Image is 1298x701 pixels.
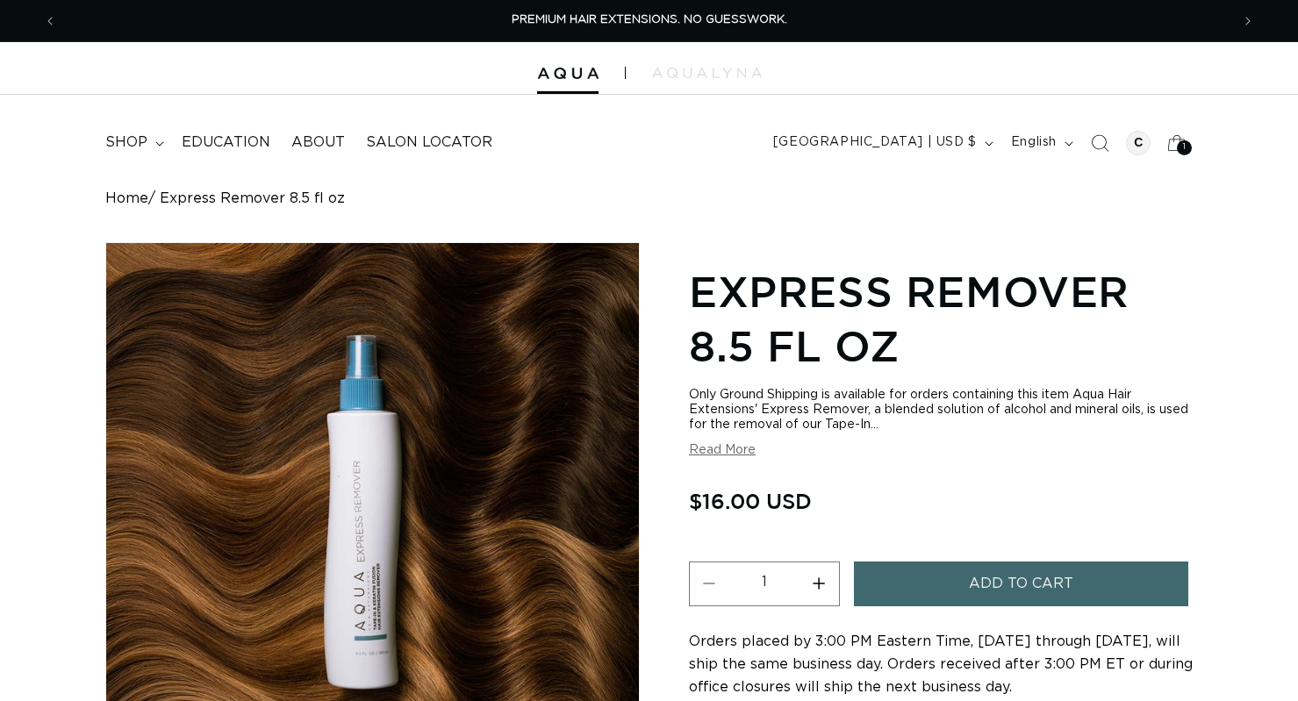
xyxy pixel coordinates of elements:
[1080,124,1119,162] summary: Search
[160,190,345,207] span: Express Remover 8.5 fl oz
[854,562,1188,606] button: Add to cart
[105,133,147,152] span: shop
[182,133,270,152] span: Education
[1000,126,1080,160] button: English
[689,634,1193,694] span: Orders placed by 3:00 PM Eastern Time, [DATE] through [DATE], will ship the same business day. Or...
[95,123,171,162] summary: shop
[105,190,1193,207] nav: breadcrumbs
[1183,140,1187,155] span: 1
[366,133,492,152] span: Salon Locator
[969,562,1073,606] span: Add to cart
[105,190,148,207] a: Home
[355,123,503,162] a: Salon Locator
[689,388,1193,433] div: Only Ground Shipping is available for orders containing this item Aqua Hair Extensions' Express R...
[281,123,355,162] a: About
[689,264,1193,374] h1: Express Remover 8.5 fl oz
[689,484,812,518] span: $16.00 USD
[689,443,756,458] button: Read More
[763,126,1000,160] button: [GEOGRAPHIC_DATA] | USD $
[1229,4,1267,38] button: Next announcement
[171,123,281,162] a: Education
[291,133,345,152] span: About
[773,133,977,152] span: [GEOGRAPHIC_DATA] | USD $
[1011,133,1057,152] span: English
[652,68,762,78] img: aqualyna.com
[537,68,599,80] img: Aqua Hair Extensions
[512,14,787,25] span: PREMIUM HAIR EXTENSIONS. NO GUESSWORK.
[31,4,69,38] button: Previous announcement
